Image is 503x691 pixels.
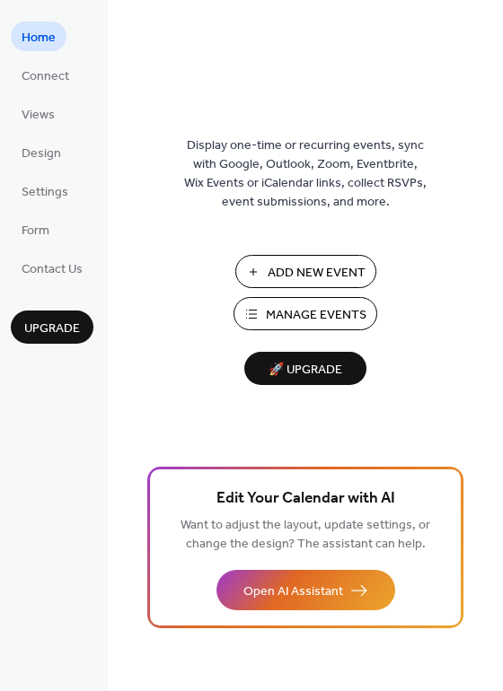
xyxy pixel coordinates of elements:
[235,255,376,288] button: Add New Event
[181,513,430,556] span: Want to adjust the layout, update settings, or change the design? The assistant can help.
[216,570,395,610] button: Open AI Assistant
[266,306,366,325] span: Manage Events
[11,137,72,167] a: Design
[11,214,60,244] a: Form
[11,311,93,344] button: Upgrade
[11,253,93,283] a: Contact Us
[22,106,55,125] span: Views
[255,358,356,382] span: 🚀 Upgrade
[22,183,68,202] span: Settings
[234,297,377,330] button: Manage Events
[11,22,66,51] a: Home
[243,582,343,601] span: Open AI Assistant
[11,99,66,128] a: Views
[216,486,395,512] span: Edit Your Calendar with AI
[22,29,56,48] span: Home
[11,60,80,90] a: Connect
[24,319,80,338] span: Upgrade
[22,67,69,86] span: Connect
[22,222,49,241] span: Form
[22,260,83,279] span: Contact Us
[268,264,366,283] span: Add New Event
[244,352,366,385] button: 🚀 Upgrade
[11,176,79,206] a: Settings
[184,136,427,212] span: Display one-time or recurring events, sync with Google, Outlook, Zoom, Eventbrite, Wix Events or ...
[22,144,61,163] span: Design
